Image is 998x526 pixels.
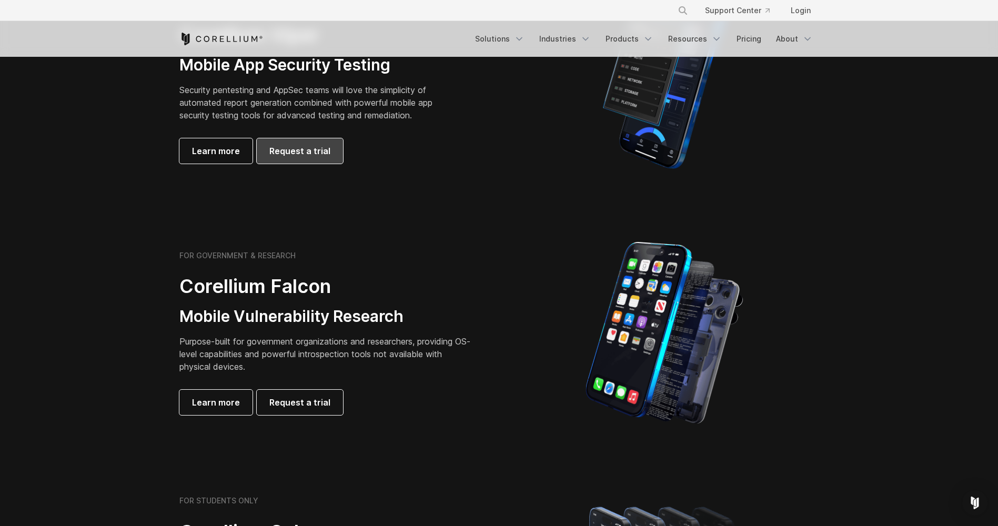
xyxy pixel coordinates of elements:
[697,1,778,20] a: Support Center
[179,335,474,373] p: Purpose-built for government organizations and researchers, providing OS-level capabilities and p...
[257,390,343,415] a: Request a trial
[730,29,768,48] a: Pricing
[585,241,743,425] img: iPhone model separated into the mechanics used to build the physical device.
[962,490,987,515] div: Open Intercom Messenger
[469,29,531,48] a: Solutions
[179,33,263,45] a: Corellium Home
[179,84,449,122] p: Security pentesting and AppSec teams will love the simplicity of automated report generation comb...
[662,29,728,48] a: Resources
[179,55,449,75] h3: Mobile App Security Testing
[179,251,296,260] h6: FOR GOVERNMENT & RESEARCH
[533,29,597,48] a: Industries
[770,29,819,48] a: About
[269,145,330,157] span: Request a trial
[179,390,253,415] a: Learn more
[665,1,819,20] div: Navigation Menu
[192,396,240,409] span: Learn more
[179,496,258,505] h6: FOR STUDENTS ONLY
[179,138,253,164] a: Learn more
[179,275,474,298] h2: Corellium Falcon
[257,138,343,164] a: Request a trial
[192,145,240,157] span: Learn more
[673,1,692,20] button: Search
[782,1,819,20] a: Login
[599,29,660,48] a: Products
[179,307,474,327] h3: Mobile Vulnerability Research
[469,29,819,48] div: Navigation Menu
[269,396,330,409] span: Request a trial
